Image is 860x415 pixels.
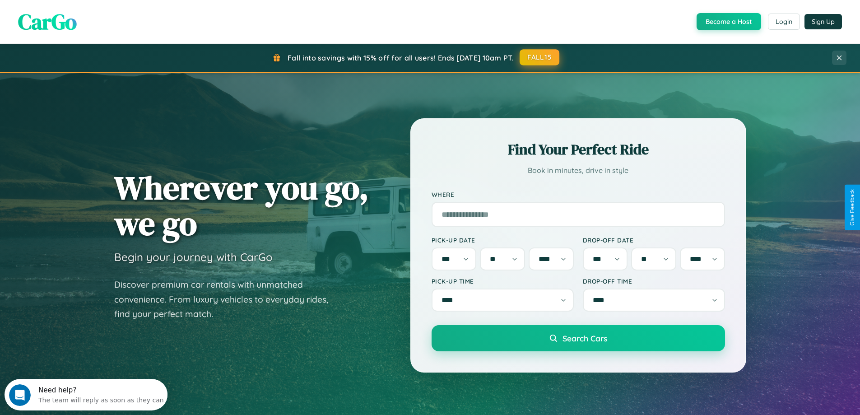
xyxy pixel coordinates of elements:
[583,236,725,244] label: Drop-off Date
[288,53,514,62] span: Fall into savings with 15% off for all users! Ends [DATE] 10am PT.
[114,277,340,322] p: Discover premium car rentals with unmatched convenience. From luxury vehicles to everyday rides, ...
[34,8,159,15] div: Need help?
[432,277,574,285] label: Pick-up Time
[432,164,725,177] p: Book in minutes, drive in style
[9,384,31,406] iframe: Intercom live chat
[432,191,725,198] label: Where
[114,250,273,264] h3: Begin your journey with CarGo
[768,14,800,30] button: Login
[18,7,77,37] span: CarGo
[583,277,725,285] label: Drop-off Time
[5,379,167,410] iframe: Intercom live chat discovery launcher
[432,140,725,159] h2: Find Your Perfect Ride
[520,49,559,65] button: FALL15
[849,189,855,226] div: Give Feedback
[804,14,842,29] button: Sign Up
[114,170,369,241] h1: Wherever you go, we go
[432,325,725,351] button: Search Cars
[34,15,159,24] div: The team will reply as soon as they can
[697,13,761,30] button: Become a Host
[432,236,574,244] label: Pick-up Date
[562,333,607,343] span: Search Cars
[4,4,168,28] div: Open Intercom Messenger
